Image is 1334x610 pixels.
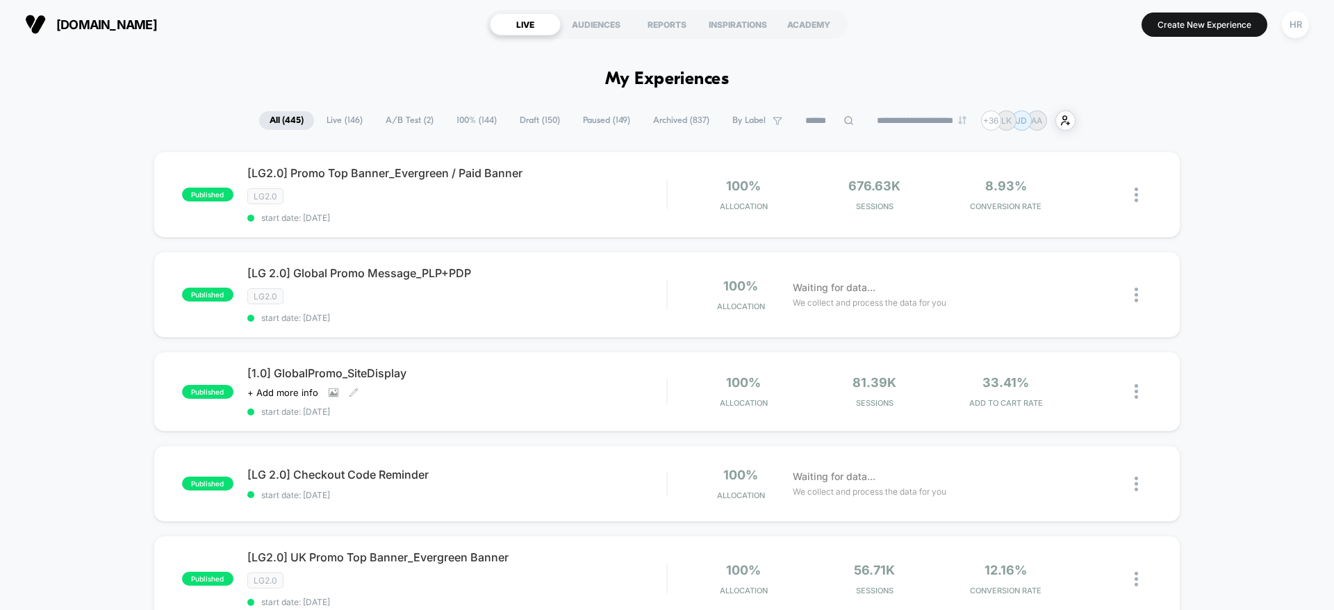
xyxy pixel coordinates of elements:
[813,586,937,595] span: Sessions
[247,288,283,304] span: LG2.0
[247,166,666,180] span: [LG2.0] Promo Top Banner_Evergreen / Paid Banner
[1135,384,1138,399] img: close
[726,179,761,193] span: 100%
[702,13,773,35] div: INSPIRATIONS
[375,111,444,130] span: A/B Test ( 2 )
[793,469,875,484] span: Waiting for data...
[848,179,900,193] span: 676.63k
[723,279,758,293] span: 100%
[982,375,1029,390] span: 33.41%
[958,116,966,124] img: end
[56,17,157,32] span: [DOMAIN_NAME]
[247,572,283,588] span: LG2.0
[247,266,666,280] span: [LG 2.0] Global Promo Message_PLP+PDP
[490,13,561,35] div: LIVE
[981,110,1001,131] div: + 36
[726,563,761,577] span: 100%
[1135,188,1138,202] img: close
[247,406,666,417] span: start date: [DATE]
[726,375,761,390] span: 100%
[573,111,641,130] span: Paused ( 149 )
[944,586,1068,595] span: CONVERSION RATE
[1278,10,1313,39] button: HR
[793,485,946,498] span: We collect and process the data for you
[720,586,768,595] span: Allocation
[1001,115,1012,126] p: LK
[643,111,720,130] span: Archived ( 837 )
[1135,288,1138,302] img: close
[1135,572,1138,586] img: close
[509,111,570,130] span: Draft ( 150 )
[316,111,373,130] span: Live ( 146 )
[720,398,768,408] span: Allocation
[723,468,758,482] span: 100%
[446,111,507,130] span: 100% ( 144 )
[793,296,946,309] span: We collect and process the data for you
[247,468,666,481] span: [LG 2.0] Checkout Code Reminder
[944,201,1068,211] span: CONVERSION RATE
[1031,115,1042,126] p: AA
[247,597,666,607] span: start date: [DATE]
[25,14,46,35] img: Visually logo
[21,13,161,35] button: [DOMAIN_NAME]
[247,490,666,500] span: start date: [DATE]
[259,111,314,130] span: All ( 445 )
[1135,477,1138,491] img: close
[944,398,1068,408] span: ADD TO CART RATE
[1282,11,1309,38] div: HR
[720,201,768,211] span: Allocation
[985,563,1027,577] span: 12.16%
[247,366,666,380] span: [1.0] GlobalPromo_SiteDisplay
[605,69,730,90] h1: My Experiences
[1142,13,1267,37] button: Create New Experience
[182,477,233,491] span: published
[632,13,702,35] div: REPORTS
[773,13,844,35] div: ACADEMY
[732,115,766,126] span: By Label
[182,385,233,399] span: published
[1016,115,1027,126] p: JD
[793,280,875,295] span: Waiting for data...
[182,188,233,201] span: published
[813,201,937,211] span: Sessions
[247,188,283,204] span: LG2.0
[247,313,666,323] span: start date: [DATE]
[717,491,765,500] span: Allocation
[182,288,233,302] span: published
[247,550,666,564] span: [LG2.0] UK Promo Top Banner_Evergreen Banner
[813,398,937,408] span: Sessions
[247,387,318,398] span: + Add more info
[854,563,895,577] span: 56.71k
[561,13,632,35] div: AUDIENCES
[717,302,765,311] span: Allocation
[985,179,1027,193] span: 8.93%
[247,213,666,223] span: start date: [DATE]
[853,375,896,390] span: 81.39k
[182,572,233,586] span: published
